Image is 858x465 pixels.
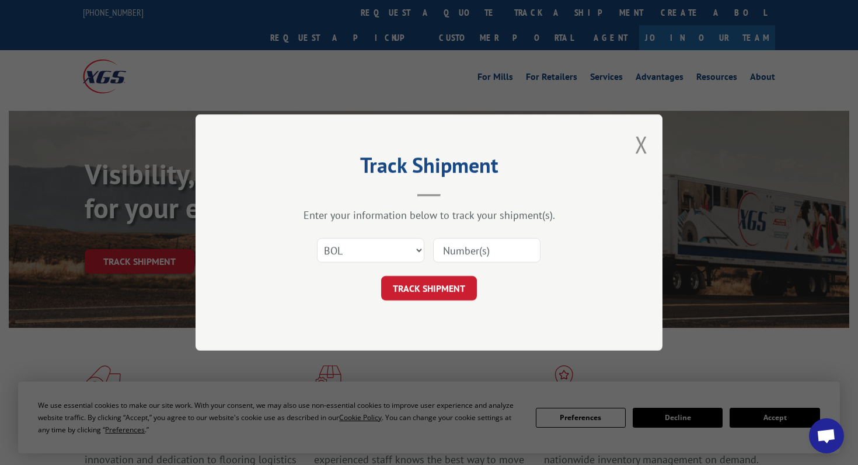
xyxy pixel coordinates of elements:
button: TRACK SHIPMENT [381,276,477,300]
div: Open chat [809,418,844,453]
button: Close modal [635,129,648,160]
input: Number(s) [433,238,540,263]
div: Enter your information below to track your shipment(s). [254,208,604,222]
h2: Track Shipment [254,157,604,179]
